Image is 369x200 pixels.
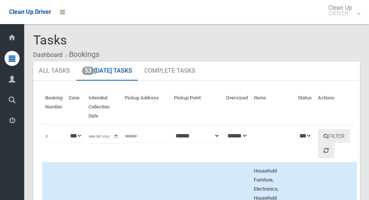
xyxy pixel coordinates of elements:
[64,47,99,61] li: Bookings
[139,61,201,81] a: Complete Tasks
[66,90,85,125] th: Zone
[76,61,138,81] a: 53[DATE] Tasks
[82,67,94,75] span: 53
[318,129,350,143] button: Filter
[251,90,295,125] th: Items
[9,8,51,15] span: Clean Up Driver
[171,90,223,125] th: Pickup Point
[122,90,171,125] th: Pickup Address
[315,90,357,125] th: Actions
[325,5,360,16] span: Clean Up
[328,11,352,16] small: DRIVER
[85,90,122,125] th: Intended Collection Date
[33,51,63,58] a: Dashboard
[33,61,76,81] a: All Tasks
[223,90,251,125] th: Oversized
[33,32,67,47] span: Tasks
[295,90,315,125] th: Status
[9,6,51,18] a: Clean Up Driver
[42,90,66,125] th: Booking Number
